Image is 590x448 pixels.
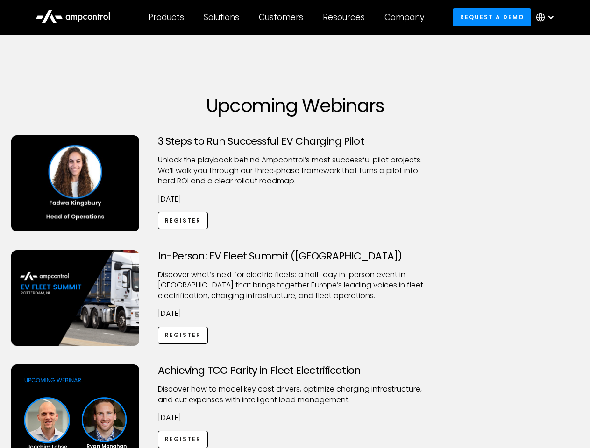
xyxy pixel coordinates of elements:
div: Products [149,12,184,22]
p: [DATE] [158,413,433,423]
h3: In-Person: EV Fleet Summit ([GEOGRAPHIC_DATA]) [158,250,433,262]
div: Customers [259,12,303,22]
div: Company [384,12,424,22]
a: Register [158,431,208,448]
p: ​Discover what’s next for electric fleets: a half-day in-person event in [GEOGRAPHIC_DATA] that b... [158,270,433,301]
h3: 3 Steps to Run Successful EV Charging Pilot [158,135,433,147]
div: Resources [323,12,365,22]
p: Unlock the playbook behind Ampcontrol’s most successful pilot projects. We’ll walk you through ou... [158,155,433,186]
h3: Achieving TCO Parity in Fleet Electrification [158,364,433,377]
p: [DATE] [158,308,433,319]
h1: Upcoming Webinars [11,94,579,117]
a: Request a demo [453,8,531,26]
p: Discover how to model key cost drivers, optimize charging infrastructure, and cut expenses with i... [158,384,433,405]
p: [DATE] [158,194,433,204]
a: Register [158,212,208,229]
div: Solutions [204,12,239,22]
a: Register [158,327,208,344]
